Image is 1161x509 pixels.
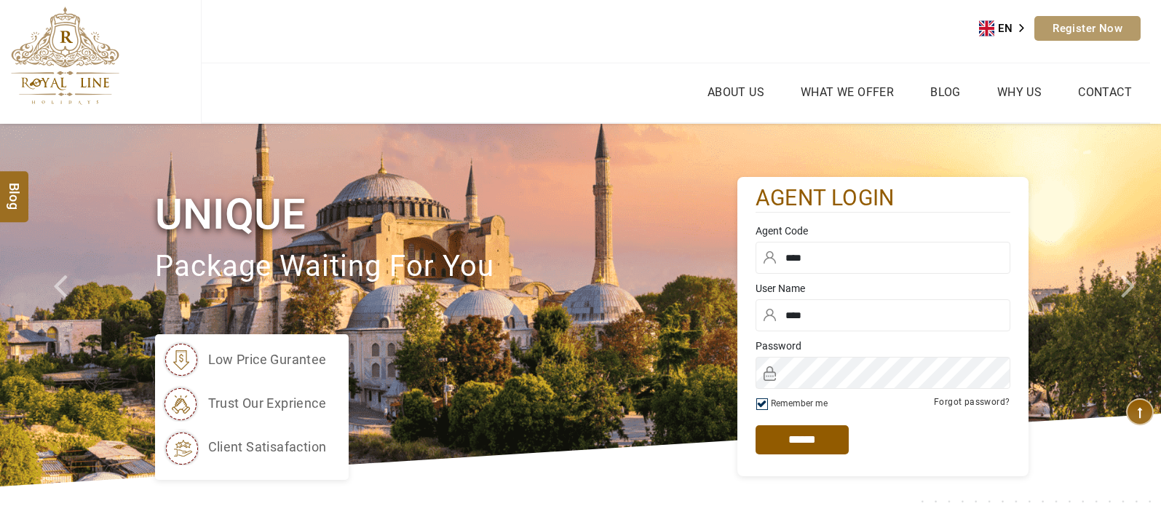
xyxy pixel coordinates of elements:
a: Blog [927,82,964,103]
a: Why Us [994,82,1045,103]
a: Check next prev [35,124,93,486]
p: package waiting for you [155,242,737,291]
label: Password [756,339,1010,353]
label: Agent Code [756,224,1010,238]
a: EN [979,17,1034,39]
span: Blog [5,182,24,194]
a: What we Offer [797,82,898,103]
a: Forgot password? [934,397,1010,407]
img: The Royal Line Holidays [11,7,119,105]
h2: agent login [756,184,1010,213]
a: Check next image [1103,124,1161,486]
li: trust our exprience [162,385,327,422]
div: Language [979,17,1034,39]
a: Contact [1074,82,1136,103]
li: client satisafaction [162,429,327,465]
a: About Us [704,82,768,103]
a: Register Now [1034,16,1141,41]
h1: Unique [155,187,737,242]
label: Remember me [771,398,828,409]
li: low price gurantee [162,342,327,378]
label: User Name [756,281,1010,296]
aside: Language selected: English [979,17,1034,39]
